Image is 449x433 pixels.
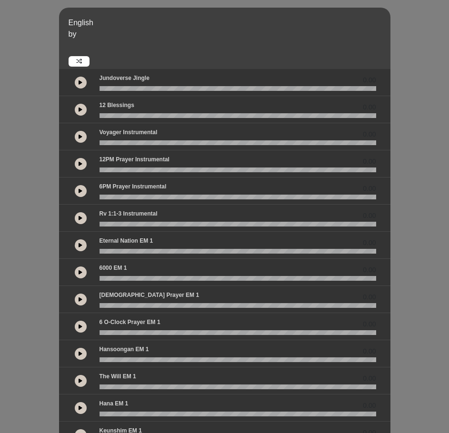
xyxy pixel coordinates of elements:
span: by [69,30,77,38]
p: Eternal Nation EM 1 [100,236,153,245]
p: 6000 EM 1 [100,264,127,272]
span: 0.00 [363,129,376,139]
span: 0.00 [363,374,376,384]
p: 6 o-clock prayer EM 1 [100,318,160,326]
span: 0.00 [363,75,376,85]
p: 6PM Prayer Instrumental [100,182,167,191]
p: 12 Blessings [100,101,134,109]
p: Rv 1:1-3 Instrumental [100,209,158,218]
span: 0.00 [363,319,376,329]
p: Hana EM 1 [100,399,129,408]
span: 0.00 [363,346,376,356]
span: 0.00 [363,238,376,248]
span: 0.00 [363,211,376,221]
span: 0.00 [363,292,376,302]
span: 0.00 [363,157,376,167]
span: 0.00 [363,265,376,275]
p: Jundoverse Jingle [100,74,150,82]
p: 12PM Prayer Instrumental [100,155,170,164]
p: The Will EM 1 [100,372,136,381]
span: 0.00 [363,184,376,194]
span: 0.00 [363,102,376,112]
p: Hansoongan EM 1 [100,345,149,354]
p: English [69,17,388,29]
span: 0.00 [363,401,376,411]
p: Voyager Instrumental [100,128,158,137]
p: [DEMOGRAPHIC_DATA] prayer EM 1 [100,291,200,299]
